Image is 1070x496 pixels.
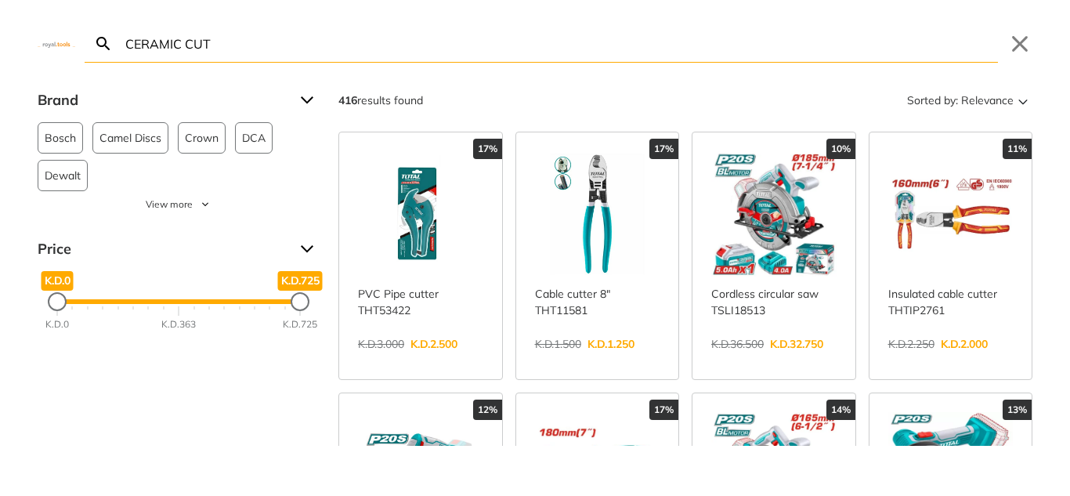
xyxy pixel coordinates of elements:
div: 17% [473,139,502,159]
div: Maximum Price [291,292,309,311]
div: 13% [1003,400,1032,420]
button: Dewalt [38,160,88,191]
div: 17% [649,400,678,420]
div: 12% [473,400,502,420]
button: View more [38,197,320,212]
span: Bosch [45,123,76,153]
div: 11% [1003,139,1032,159]
span: Relevance [961,88,1014,113]
svg: Sort [1014,91,1032,110]
div: Minimum Price [48,292,67,311]
button: DCA [235,122,273,154]
span: Dewalt [45,161,81,190]
svg: Search [94,34,113,53]
button: Sorted by:Relevance Sort [904,88,1032,113]
button: Camel Discs [92,122,168,154]
span: DCA [242,123,266,153]
span: View more [146,197,193,212]
span: Camel Discs [99,123,161,153]
button: Close [1007,31,1032,56]
span: Crown [185,123,219,153]
div: 17% [649,139,678,159]
span: Brand [38,88,288,113]
div: 10% [826,139,855,159]
div: results found [338,88,423,113]
div: K.D.0 [45,317,69,331]
img: Close [38,40,75,47]
span: Price [38,237,288,262]
input: Search… [122,25,998,62]
strong: 416 [338,93,357,107]
button: Bosch [38,122,83,154]
div: 14% [826,400,855,420]
button: Crown [178,122,226,154]
div: K.D.363 [161,317,196,331]
div: K.D.725 [283,317,317,331]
